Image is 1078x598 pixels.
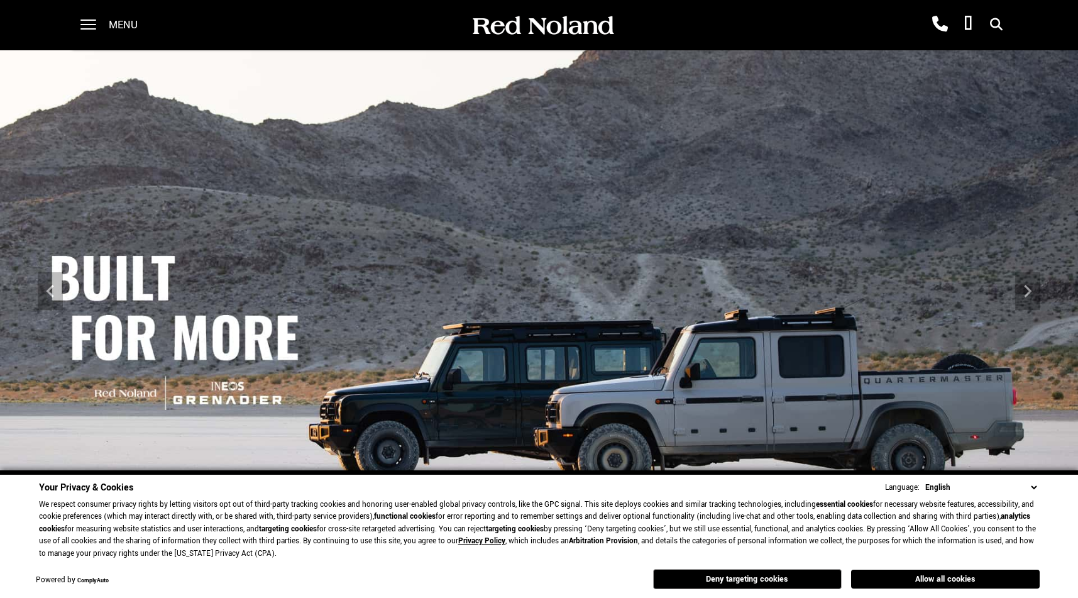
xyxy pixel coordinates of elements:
strong: Arbitration Provision [569,536,638,546]
div: Language: [885,484,920,492]
span: Your Privacy & Cookies [39,481,133,494]
strong: functional cookies [374,511,436,522]
button: Allow all cookies [851,570,1040,589]
a: ComplyAuto [77,577,109,585]
div: Previous [38,272,63,310]
strong: targeting cookies [486,524,544,534]
a: Privacy Policy [458,536,505,546]
button: Deny targeting cookies [653,569,842,589]
select: Language Select [922,481,1040,494]
div: Powered by [36,577,109,585]
p: We respect consumer privacy rights by letting visitors opt out of third-party tracking cookies an... [39,499,1040,560]
strong: essential cookies [816,499,873,510]
div: Next [1015,272,1040,310]
strong: analytics cookies [39,511,1030,534]
img: Red Noland Auto Group [470,14,615,36]
strong: targeting cookies [259,524,317,534]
